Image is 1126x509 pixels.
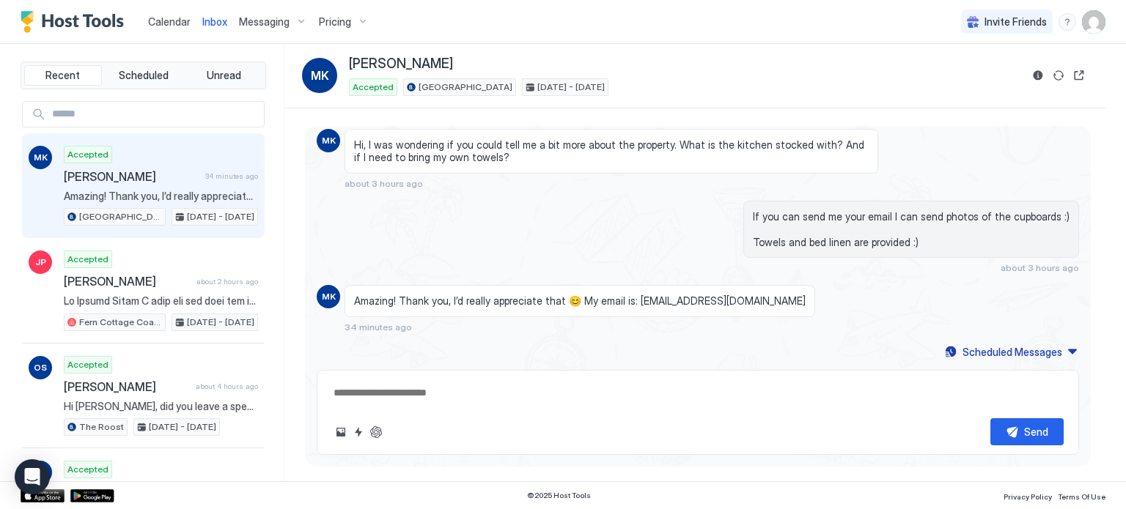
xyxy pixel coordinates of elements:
button: Scheduled [105,65,183,86]
a: Host Tools Logo [21,11,130,33]
span: Inbox [202,15,227,28]
span: Amazing! Thank you, I’d really appreciate that 😊 My email is: [EMAIL_ADDRESS][DOMAIN_NAME] [354,294,806,308]
span: [DATE] - [DATE] [537,81,605,94]
div: menu [1059,13,1076,31]
span: Accepted [67,148,108,161]
span: [DATE] - [DATE] [187,316,254,329]
span: OS [34,361,47,374]
span: MK [322,290,336,303]
div: Send [1024,424,1048,439]
button: Reservation information [1029,67,1047,84]
span: MK [34,151,48,164]
span: [DATE] - [DATE] [149,420,216,434]
span: about 2 hours ago [196,277,258,286]
span: Messaging [239,15,290,29]
a: Privacy Policy [1004,488,1052,503]
span: JP [35,256,46,269]
button: Upload image [332,423,350,441]
button: Scheduled Messages [943,342,1079,362]
span: Fern Cottage Coach House [79,316,162,329]
span: Pricing [319,15,351,29]
span: Recent [45,69,80,82]
span: Accepted [67,463,108,476]
span: about 3 hours ago [1001,262,1079,273]
span: Hi, I was wondering if you could tell me a bit more about the property. What is the kitchen stock... [354,138,869,164]
span: [PERSON_NAME] [64,379,190,394]
span: © 2025 Host Tools [527,491,591,500]
span: Accepted [353,81,394,94]
div: tab-group [21,62,266,89]
span: [GEOGRAPHIC_DATA] [419,81,512,94]
button: Quick reply [350,423,367,441]
a: Terms Of Use [1058,488,1105,503]
span: 34 minutes ago [205,171,258,181]
span: [DATE] - [DATE] [187,210,254,223]
a: Google Play Store [70,489,114,502]
a: App Store [21,489,65,502]
a: Calendar [148,14,191,29]
button: Sync reservation [1050,67,1067,84]
input: Input Field [46,102,264,127]
button: Recent [24,65,102,86]
span: [PERSON_NAME] [349,56,453,73]
div: Scheduled Messages [963,344,1062,360]
span: Privacy Policy [1004,492,1052,501]
span: MK [322,134,336,147]
span: Scheduled [119,69,169,82]
span: If you can send me your email I can send photos of the cupboards :) Towels and bed linen are prov... [753,210,1070,249]
span: [PERSON_NAME] [64,169,199,184]
span: Amazing! Thank you, I’d really appreciate that 😊 My email is: [EMAIL_ADDRESS][DOMAIN_NAME] [64,190,258,203]
div: User profile [1082,10,1105,34]
span: Invite Friends [985,15,1047,29]
span: MK [311,67,329,84]
button: Unread [185,65,262,86]
span: Terms Of Use [1058,492,1105,501]
span: Lo Ipsumd Sitam C adip eli sed doei tem inc utlabor etdolor ma aliq enim. Admini ven quisn exe ul... [64,294,258,308]
span: about 3 hours ago [345,178,423,189]
button: Send [990,418,1064,445]
span: Unread [207,69,241,82]
button: ChatGPT Auto Reply [367,423,385,441]
div: Open Intercom Messenger [15,459,50,494]
span: Accepted [67,358,108,371]
span: [GEOGRAPHIC_DATA] [79,210,162,223]
span: Calendar [148,15,191,28]
span: about 4 hours ago [196,382,258,391]
button: Open reservation [1070,67,1088,84]
span: [PERSON_NAME] [64,274,191,289]
a: Inbox [202,14,227,29]
span: Accepted [67,253,108,266]
span: The Roost [79,420,124,434]
span: 34 minutes ago [345,322,412,332]
span: Hi [PERSON_NAME], did you leave a speaker in the apartment? [64,400,258,413]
